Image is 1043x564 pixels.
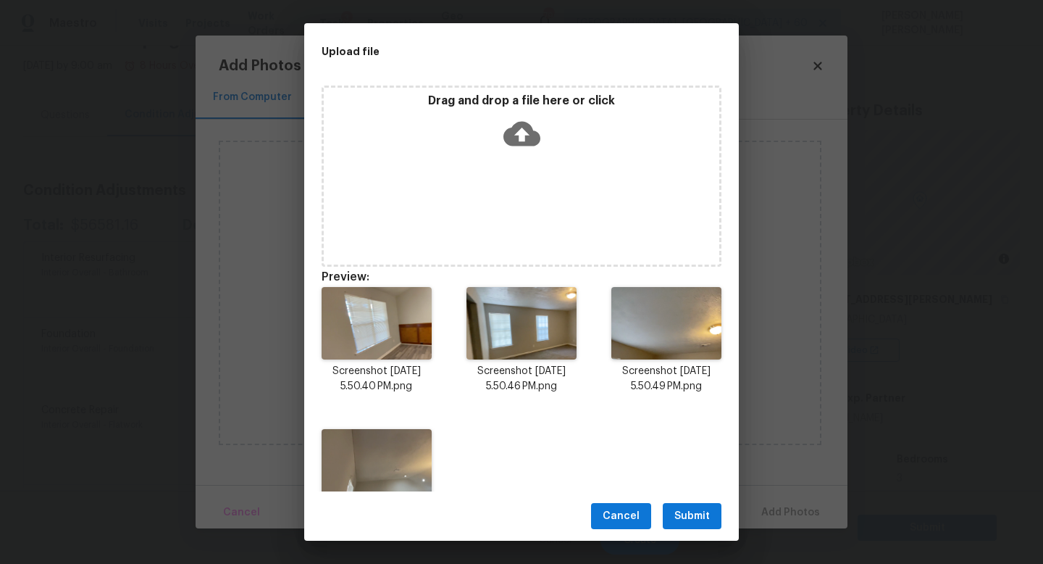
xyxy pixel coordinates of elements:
img: n9tgoLFjz9SfAAAAABJRU5ErkJggg== [322,287,432,360]
button: Cancel [591,503,651,530]
span: Cancel [603,507,640,526]
img: weVwK7ekMdtkgAAAABJRU5ErkJggg== [611,287,721,360]
p: Screenshot [DATE] 5.50.46 PM.png [466,364,577,394]
button: Submit [663,503,721,530]
img: AbHsFHh8NgOOAAAAAElFTkSuQmCC [322,429,432,502]
span: Submit [674,507,710,526]
img: PujXdS9ht34AAAAASUVORK5CYII= [466,287,577,360]
p: Screenshot [DATE] 5.50.40 PM.png [322,364,432,394]
p: Drag and drop a file here or click [324,94,719,109]
p: Screenshot [DATE] 5.50.49 PM.png [611,364,721,394]
h2: Upload file [322,43,656,59]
